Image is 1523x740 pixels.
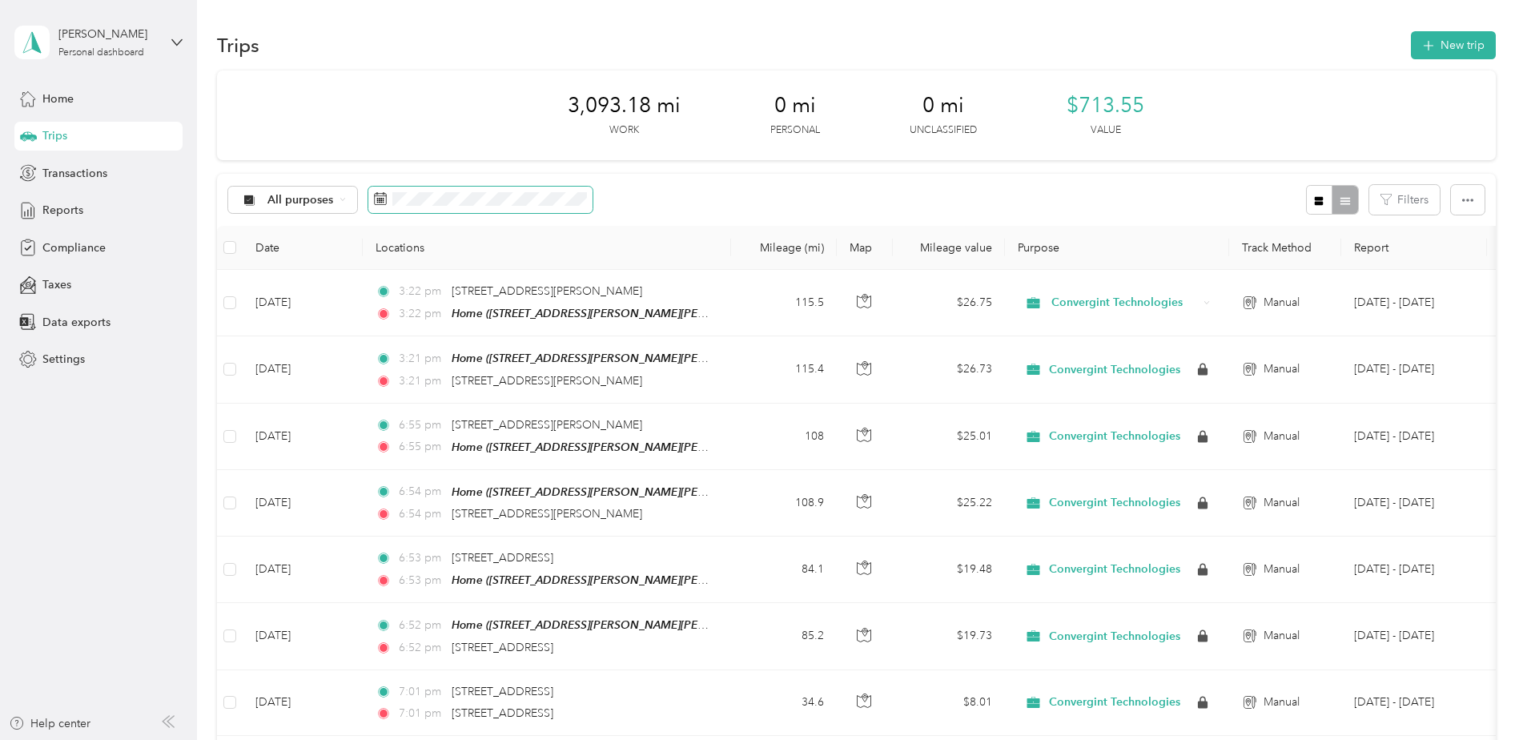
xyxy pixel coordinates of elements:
[1341,670,1487,736] td: Jul 1 - 31, 2025
[1341,470,1487,537] td: Jul 1 - 31, 2025
[1341,537,1487,603] td: Jul 1 - 31, 2025
[731,404,837,470] td: 108
[363,226,731,270] th: Locations
[452,573,865,587] span: Home ([STREET_ADDRESS][PERSON_NAME][PERSON_NAME][PERSON_NAME])
[893,336,1005,403] td: $26.73
[770,123,820,138] p: Personal
[399,549,444,567] span: 6:53 pm
[399,416,444,434] span: 6:55 pm
[42,276,71,293] span: Taxes
[399,572,444,589] span: 6:53 pm
[42,239,106,256] span: Compliance
[837,226,893,270] th: Map
[1049,429,1180,444] span: Convergint Technologies
[1049,629,1180,644] span: Convergint Technologies
[893,670,1005,736] td: $8.01
[1341,336,1487,403] td: Jul 1 - 31, 2025
[1229,226,1341,270] th: Track Method
[731,226,837,270] th: Mileage (mi)
[452,551,553,565] span: [STREET_ADDRESS]
[893,537,1005,603] td: $19.48
[42,165,107,182] span: Transactions
[267,195,334,206] span: All purposes
[217,37,259,54] h1: Trips
[399,350,444,368] span: 3:21 pm
[452,641,553,654] span: [STREET_ADDRESS]
[399,438,444,456] span: 6:55 pm
[731,270,837,336] td: 115.5
[58,26,159,42] div: [PERSON_NAME]
[452,374,642,388] span: [STREET_ADDRESS][PERSON_NAME]
[452,307,865,320] span: Home ([STREET_ADDRESS][PERSON_NAME][PERSON_NAME][PERSON_NAME])
[399,683,444,701] span: 7:01 pm
[893,226,1005,270] th: Mileage value
[893,404,1005,470] td: $25.01
[399,639,444,657] span: 6:52 pm
[1341,404,1487,470] td: Jul 1 - 31, 2025
[399,305,444,323] span: 3:22 pm
[731,537,837,603] td: 84.1
[1067,93,1144,119] span: $713.55
[243,470,363,537] td: [DATE]
[243,226,363,270] th: Date
[1264,494,1300,512] span: Manual
[399,617,444,634] span: 6:52 pm
[399,372,444,390] span: 3:21 pm
[1264,627,1300,645] span: Manual
[1341,270,1487,336] td: Aug 1 - 31, 2025
[1264,360,1300,378] span: Manual
[1049,363,1180,377] span: Convergint Technologies
[9,715,90,732] button: Help center
[42,314,111,331] span: Data exports
[731,470,837,537] td: 108.9
[399,283,444,300] span: 3:22 pm
[243,270,363,336] td: [DATE]
[452,618,865,632] span: Home ([STREET_ADDRESS][PERSON_NAME][PERSON_NAME][PERSON_NAME])
[452,706,553,720] span: [STREET_ADDRESS]
[910,123,977,138] p: Unclassified
[1264,561,1300,578] span: Manual
[1049,496,1180,510] span: Convergint Technologies
[922,93,964,119] span: 0 mi
[1411,31,1496,59] button: New trip
[568,93,681,119] span: 3,093.18 mi
[452,352,865,365] span: Home ([STREET_ADDRESS][PERSON_NAME][PERSON_NAME][PERSON_NAME])
[399,705,444,722] span: 7:01 pm
[1341,226,1487,270] th: Report
[399,483,444,501] span: 6:54 pm
[1091,123,1121,138] p: Value
[1264,294,1300,312] span: Manual
[452,418,642,432] span: [STREET_ADDRESS][PERSON_NAME]
[1264,428,1300,445] span: Manual
[1051,294,1198,312] span: Convergint Technologies
[731,670,837,736] td: 34.6
[1005,226,1229,270] th: Purpose
[399,505,444,523] span: 6:54 pm
[1433,650,1523,740] iframe: Everlance-gr Chat Button Frame
[42,90,74,107] span: Home
[774,93,816,119] span: 0 mi
[893,470,1005,537] td: $25.22
[1049,695,1180,710] span: Convergint Technologies
[243,537,363,603] td: [DATE]
[893,270,1005,336] td: $26.75
[452,485,865,499] span: Home ([STREET_ADDRESS][PERSON_NAME][PERSON_NAME][PERSON_NAME])
[1369,185,1440,215] button: Filters
[243,336,363,403] td: [DATE]
[58,48,144,58] div: Personal dashboard
[243,404,363,470] td: [DATE]
[42,202,83,219] span: Reports
[1341,603,1487,670] td: Jul 1 - 31, 2025
[452,685,553,698] span: [STREET_ADDRESS]
[893,603,1005,670] td: $19.73
[731,603,837,670] td: 85.2
[731,336,837,403] td: 115.4
[42,351,85,368] span: Settings
[452,507,642,521] span: [STREET_ADDRESS][PERSON_NAME]
[1049,562,1180,577] span: Convergint Technologies
[243,603,363,670] td: [DATE]
[452,440,865,454] span: Home ([STREET_ADDRESS][PERSON_NAME][PERSON_NAME][PERSON_NAME])
[243,670,363,736] td: [DATE]
[452,284,642,298] span: [STREET_ADDRESS][PERSON_NAME]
